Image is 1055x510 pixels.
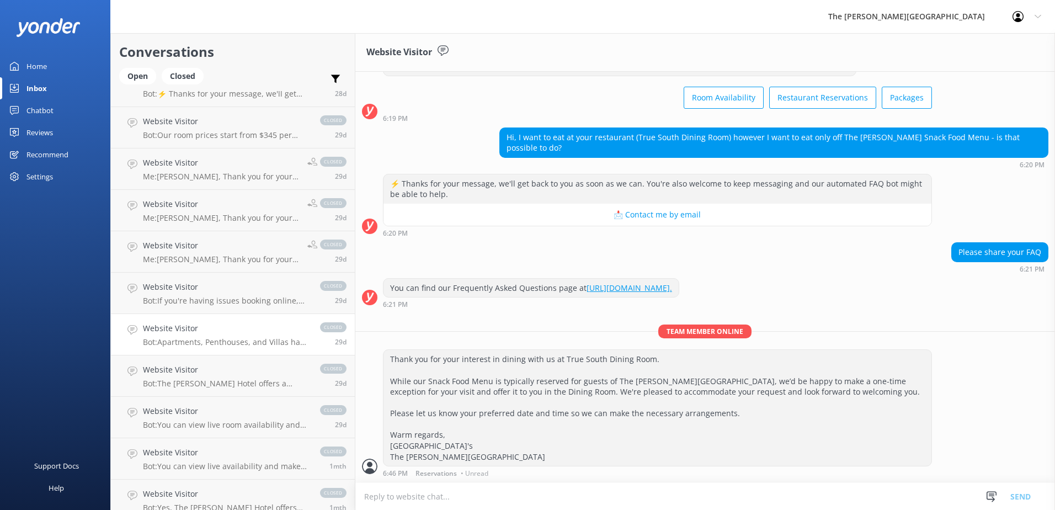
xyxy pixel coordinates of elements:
div: Reviews [26,121,53,144]
span: 07:15pm 20-Jul-2025 (UTC +12:00) Pacific/Auckland [335,420,347,429]
p: Bot: Apartments, Penthouses, and Villas have washing machines and driers. There is also a public ... [143,337,309,347]
button: Packages [882,87,932,109]
a: Website VisitorMe:[PERSON_NAME], Thank you for your message. Our Superior rooms do not have a lak... [111,190,355,231]
div: Closed [162,68,204,84]
h4: Website Visitor [143,198,299,210]
a: Website VisitorBot:You can view live availability and make your reservation online at [URL][DOMAI... [111,438,355,480]
div: 06:20pm 19-Aug-2025 (UTC +12:00) Pacific/Auckland [383,229,932,237]
a: Website VisitorMe:[PERSON_NAME], Thank you for your message. We do not offer senior discounts, un... [111,148,355,190]
p: Me: [PERSON_NAME], Thank you for your message. Indeed, we offer complimentary parking for all of ... [143,254,299,264]
div: Thank you for your interest in dining with us at True South Dining Room. While our Snack Food Men... [383,350,931,466]
div: 06:20pm 19-Aug-2025 (UTC +12:00) Pacific/Auckland [499,161,1048,168]
span: closed [320,488,347,498]
h4: Website Visitor [143,322,309,334]
span: 10:13am 21-Jul-2025 (UTC +12:00) Pacific/Auckland [335,296,347,305]
span: 06:58am 21-Jul-2025 (UTC +12:00) Pacific/Auckland [335,337,347,347]
span: closed [320,447,347,456]
div: 06:21pm 19-Aug-2025 (UTC +12:00) Pacific/Auckland [951,265,1048,273]
span: closed [320,281,347,291]
a: [URL][DOMAIN_NAME]. [587,283,672,293]
span: 10:26am 21-Jul-2025 (UTC +12:00) Pacific/Auckland [335,254,347,264]
div: Inbox [26,77,47,99]
a: Website VisitorBot:Our room prices start from $345 per night, but they vary daily based on availa... [111,107,355,148]
h4: Website Visitor [143,364,309,376]
a: Closed [162,70,209,82]
img: yonder-white-logo.png [17,18,80,36]
strong: 6:20 PM [383,230,408,237]
p: Bot: The [PERSON_NAME] Hotel offers a selection of holiday packages crafted to suit every taste, ... [143,379,309,389]
a: Website VisitorBot:Apartments, Penthouses, and Villas have washing machines and driers. There is ... [111,314,355,355]
p: Me: [PERSON_NAME], Thank you for your message. We do not offer senior discounts, unfortunately. I... [143,172,299,182]
span: closed [320,322,347,332]
p: Bot: ⚡ Thanks for your message, we'll get back to you as soon as we can. You're also welcome to k... [143,89,309,99]
div: You can find our Frequently Asked Questions page at [383,279,679,297]
span: closed [320,157,347,167]
h4: Website Visitor [143,115,309,127]
a: Website VisitorBot:You can view live room availability and make your reservation online at [URL][... [111,397,355,438]
h4: Website Visitor [143,157,299,169]
button: Room Availability [684,87,764,109]
div: Home [26,55,47,77]
h4: Website Visitor [143,488,309,500]
div: Recommend [26,144,68,166]
p: Bot: If you're having issues booking online, please contact us at [PHONE_NUMBER] for assistance. [143,296,309,306]
strong: 6:19 PM [383,115,408,122]
h4: Website Visitor [143,447,309,459]
span: closed [320,198,347,208]
h3: Website Visitor [366,45,432,60]
span: 10:52am 21-Jul-2025 (UTC +12:00) Pacific/Auckland [335,130,347,140]
div: 06:19pm 19-Aug-2025 (UTC +12:00) Pacific/Auckland [383,114,932,122]
button: Restaurant Reservations [769,87,876,109]
div: Settings [26,166,53,188]
h2: Conversations [119,41,347,62]
strong: 6:21 PM [1020,266,1045,273]
div: Hi, I want to eat at your restaurant (True South Dining Room) however I want to eat only off The ... [500,128,1048,157]
span: 02:55am 21-Jul-2025 (UTC +12:00) Pacific/Auckland [335,379,347,388]
span: Reservations [415,470,457,477]
span: 10:30am 21-Jul-2025 (UTC +12:00) Pacific/Auckland [335,172,347,181]
button: 📩 Contact me by email [383,204,931,226]
span: 10:17pm 19-Jul-2025 (UTC +12:00) Pacific/Auckland [329,461,347,471]
p: Bot: You can view live availability and make your reservation online at [URL][DOMAIN_NAME]. [143,461,309,471]
div: 06:21pm 19-Aug-2025 (UTC +12:00) Pacific/Auckland [383,300,679,308]
span: closed [320,240,347,249]
h4: Website Visitor [143,240,299,252]
a: Open [119,70,162,82]
span: closed [320,364,347,374]
div: ⚡ Thanks for your message, we'll get back to you as soon as we can. You're also welcome to keep m... [383,174,931,204]
div: Open [119,68,156,84]
span: closed [320,115,347,125]
div: Please share your FAQ [952,243,1048,262]
a: Website VisitorBot:If you're having issues booking online, please contact us at [PHONE_NUMBER] fo... [111,273,355,314]
p: Bot: You can view live room availability and make your reservation online at [URL][DOMAIN_NAME]. [143,420,309,430]
span: closed [320,405,347,415]
span: Team member online [658,325,752,338]
strong: 6:21 PM [383,301,408,308]
h4: Website Visitor [143,281,309,293]
div: Chatbot [26,99,54,121]
div: 06:46pm 19-Aug-2025 (UTC +12:00) Pacific/Auckland [383,469,932,477]
p: Me: [PERSON_NAME], Thank you for your message. Our Superior rooms do not have a lake view, only a... [143,213,299,223]
h4: Website Visitor [143,405,309,417]
a: Website VisitorBot:The [PERSON_NAME] Hotel offers a selection of holiday packages crafted to suit... [111,355,355,397]
span: 10:28am 21-Jul-2025 (UTC +12:00) Pacific/Auckland [335,213,347,222]
strong: 6:20 PM [1020,162,1045,168]
div: Help [49,477,64,499]
span: • Unread [461,470,488,477]
p: Bot: Our room prices start from $345 per night, but they vary daily based on availability and dem... [143,130,309,140]
span: 07:06pm 21-Jul-2025 (UTC +12:00) Pacific/Auckland [335,89,347,98]
div: Support Docs [34,455,79,477]
strong: 6:46 PM [383,470,408,477]
a: Website VisitorMe:[PERSON_NAME], Thank you for your message. Indeed, we offer complimentary parki... [111,231,355,273]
